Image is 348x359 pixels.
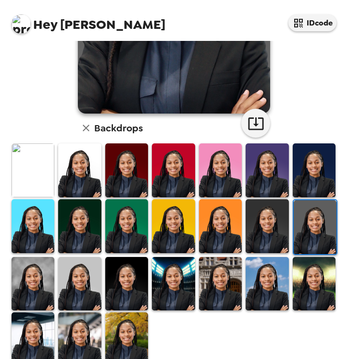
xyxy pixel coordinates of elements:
h6: Backdrops [94,120,143,136]
img: Original [12,143,54,197]
span: Hey [33,16,57,33]
span: [PERSON_NAME] [12,10,165,31]
button: IDcode [288,14,336,31]
img: profile pic [12,14,31,34]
